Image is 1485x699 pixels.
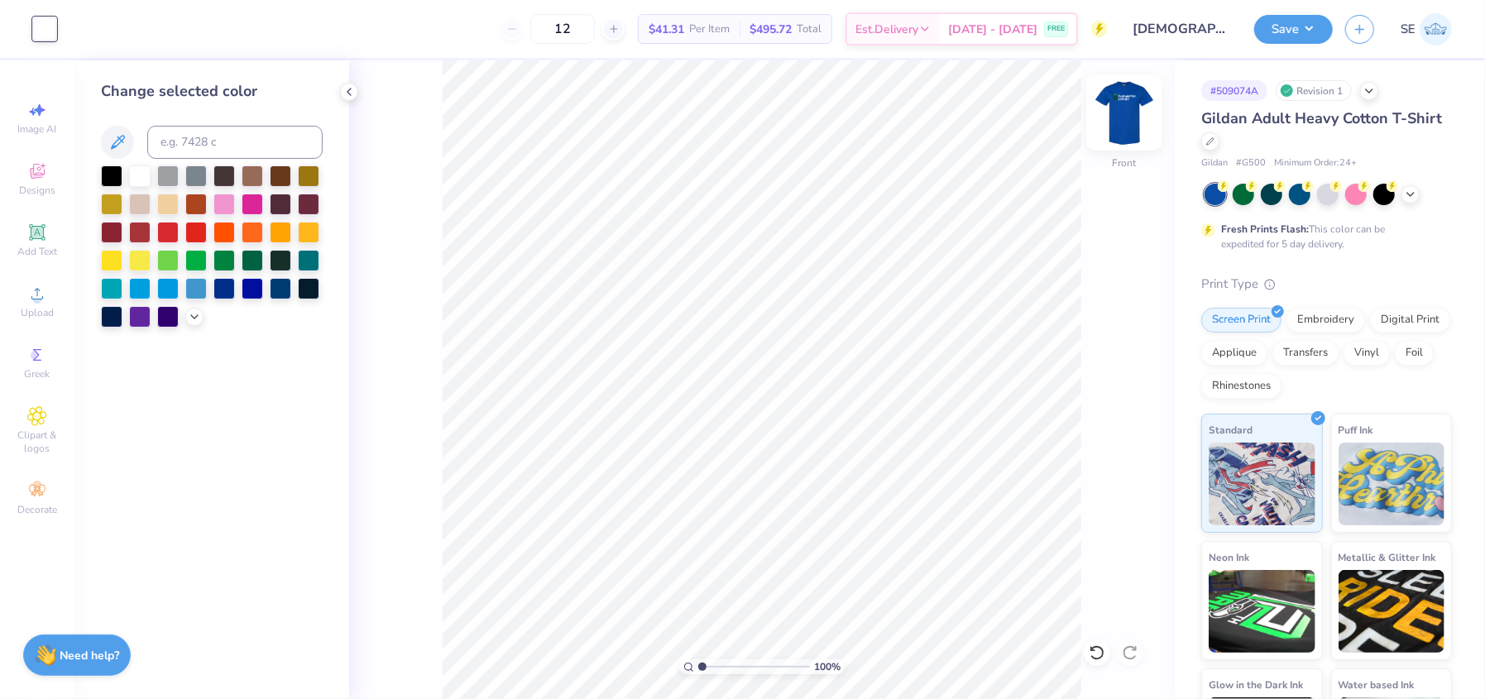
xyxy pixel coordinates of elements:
[689,21,730,38] span: Per Item
[797,21,822,38] span: Total
[1201,275,1452,294] div: Print Type
[1201,80,1267,101] div: # 509074A
[1420,13,1452,45] img: Shirley Evaleen B
[60,648,120,663] strong: Need help?
[1339,443,1445,525] img: Puff Ink
[1209,421,1253,438] span: Standard
[1286,308,1365,333] div: Embroidery
[1254,15,1333,44] button: Save
[649,21,684,38] span: $41.31
[1209,548,1249,566] span: Neon Ink
[147,126,323,159] input: e.g. 7428 c
[21,306,54,319] span: Upload
[1344,341,1390,366] div: Vinyl
[530,14,595,44] input: – –
[1209,570,1315,653] img: Neon Ink
[17,503,57,516] span: Decorate
[1401,13,1452,45] a: SE
[1201,108,1442,128] span: Gildan Adult Heavy Cotton T-Shirt
[18,122,57,136] span: Image AI
[25,367,50,381] span: Greek
[17,245,57,258] span: Add Text
[1339,548,1436,566] span: Metallic & Glitter Ink
[1113,156,1137,171] div: Front
[1339,570,1445,653] img: Metallic & Glitter Ink
[1339,421,1373,438] span: Puff Ink
[1236,156,1266,170] span: # G500
[1370,308,1450,333] div: Digital Print
[1120,12,1242,45] input: Untitled Design
[1276,80,1352,101] div: Revision 1
[1201,374,1281,399] div: Rhinestones
[1201,341,1267,366] div: Applique
[1209,676,1303,693] span: Glow in the Dark Ink
[814,659,841,674] span: 100 %
[855,21,918,38] span: Est. Delivery
[1201,308,1281,333] div: Screen Print
[19,184,55,197] span: Designs
[1272,341,1339,366] div: Transfers
[1401,20,1416,39] span: SE
[1047,23,1065,35] span: FREE
[1201,156,1228,170] span: Gildan
[1339,676,1415,693] span: Water based Ink
[948,21,1037,38] span: [DATE] - [DATE]
[1221,223,1309,236] strong: Fresh Prints Flash:
[1274,156,1357,170] span: Minimum Order: 24 +
[1091,79,1157,146] img: Front
[1221,222,1425,251] div: This color can be expedited for 5 day delivery.
[8,428,66,455] span: Clipart & logos
[750,21,792,38] span: $495.72
[1209,443,1315,525] img: Standard
[1395,341,1434,366] div: Foil
[101,80,323,103] div: Change selected color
